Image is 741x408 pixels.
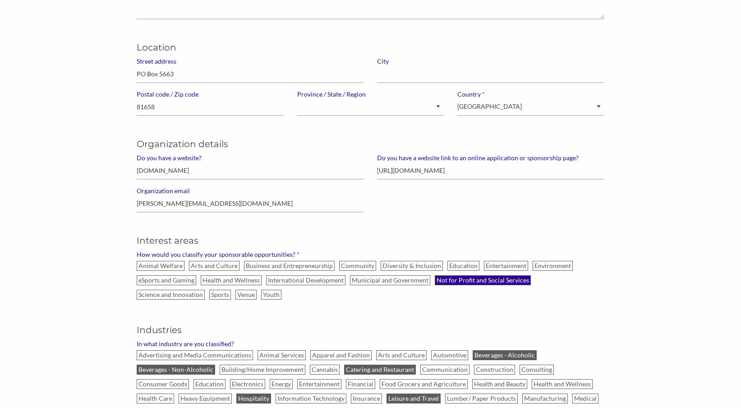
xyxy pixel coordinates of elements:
[137,261,184,271] label: Animal Welfare
[522,394,568,403] label: Manufacturing
[258,350,306,360] label: Animal Services
[137,379,189,389] label: Consumer Goods
[137,162,364,180] input: Please enter your URL e.g. www.mywebsite.com
[276,394,346,403] label: Information Technology
[344,365,416,375] label: Catering and Restaurant
[137,350,253,360] label: Advertising and Media Communications
[189,261,239,271] label: Arts and Culture
[220,365,305,375] label: Building/Home Improvement
[376,350,427,360] label: Arts and Culture
[201,275,262,285] label: Health and Wellness
[381,261,443,271] label: Diversity & Inclusion
[377,162,604,180] input: Please enter your URL e.g. www.mywebsite.com/sponsorshippage
[137,57,364,65] label: Street address
[350,275,430,285] label: Municipal and Government
[179,394,232,403] label: Heavy Equipment
[472,379,527,389] label: Health and Beauty
[137,138,604,150] h5: Organization details
[520,365,554,375] label: Consulting
[137,290,205,300] label: Science and Innovation
[137,234,604,247] h5: Interest areas
[387,394,441,403] label: Leisure and Travel
[310,365,340,375] label: Cannabis
[137,250,604,259] label: How would you classify your sponsorable opportunities? *
[380,379,468,389] label: Food Grocery and Agriculture
[297,90,444,98] label: Province / State / Region
[235,290,257,300] label: Venue
[447,261,479,271] label: Education
[137,340,604,348] label: In what industry are you classified?
[236,394,271,403] label: Hospitality
[346,379,375,389] label: Financial
[484,261,528,271] label: Entertainment
[435,275,531,285] label: Not for Profit and Social Services
[244,261,335,271] label: Business and Entrepreneurship
[431,350,468,360] label: Automotive
[457,90,604,98] label: Country
[137,394,174,403] label: Health Care
[270,379,293,389] label: Energy
[377,154,604,162] label: Do you have a website link to an online application or sponsorship page?
[261,290,281,300] label: Youth
[572,394,598,403] label: Medical
[137,90,284,98] label: Postal code / Zip code
[474,365,515,375] label: Construction
[533,261,573,271] label: Environment
[473,350,537,360] label: Beverages - Alcoholic
[297,379,341,389] label: Entertainment
[137,41,604,54] h5: Location
[339,261,376,271] label: Community
[445,394,518,403] label: Lumber/ Paper Products
[266,275,345,285] label: International Development
[420,365,469,375] label: Communication
[137,275,196,285] label: eSports and Gaming
[209,290,231,300] label: Sports
[137,365,215,375] label: Beverages - Non-Alcoholic
[310,350,372,360] label: Apparel and Fashion
[351,394,382,403] label: Insurance
[193,379,226,389] label: Education
[137,187,364,195] label: Organization email
[377,57,604,65] label: City
[137,154,364,162] label: Do you have a website?
[230,379,265,389] label: Electronics
[137,324,604,336] h5: Industries
[532,379,593,389] label: Health and Wellness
